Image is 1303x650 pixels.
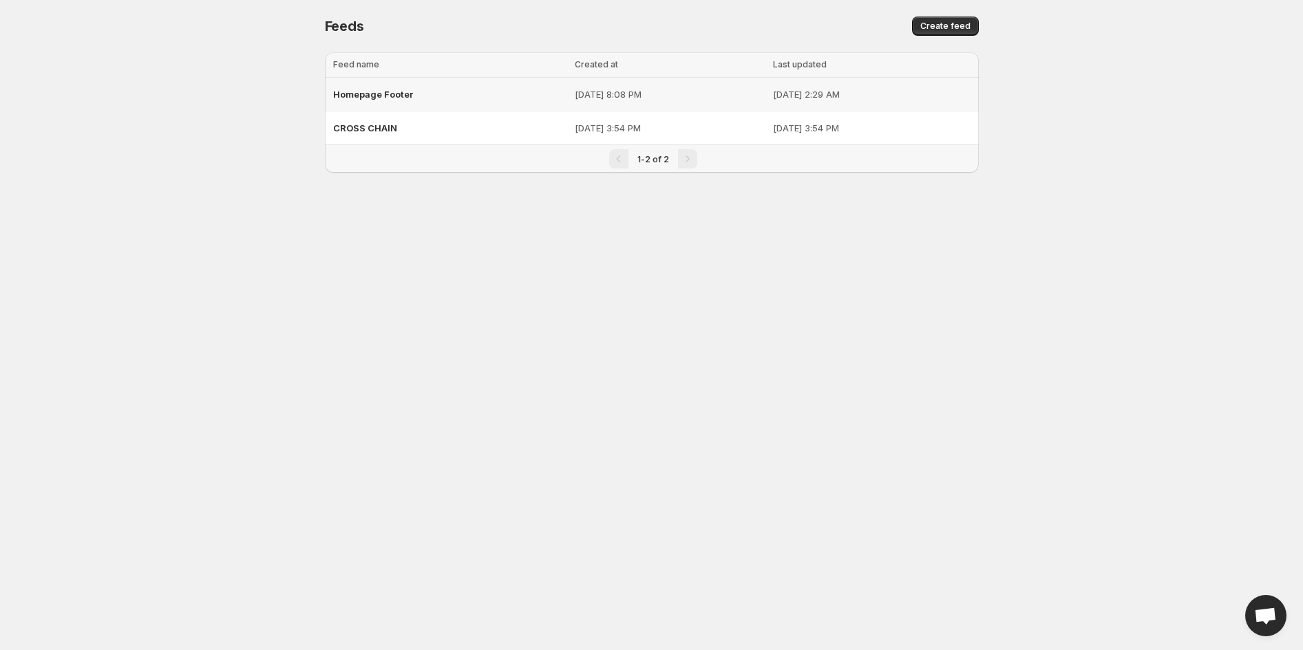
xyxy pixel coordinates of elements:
[575,121,765,135] p: [DATE] 3:54 PM
[575,87,765,101] p: [DATE] 8:08 PM
[637,154,669,164] span: 1-2 of 2
[325,144,979,173] nav: Pagination
[325,18,364,34] span: Feeds
[773,59,827,69] span: Last updated
[333,59,379,69] span: Feed name
[920,21,971,32] span: Create feed
[333,122,397,133] span: CROSS CHAIN
[773,87,970,101] p: [DATE] 2:29 AM
[333,89,414,100] span: Homepage Footer
[773,121,970,135] p: [DATE] 3:54 PM
[575,59,618,69] span: Created at
[912,17,979,36] button: Create feed
[1245,595,1286,636] div: Open chat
